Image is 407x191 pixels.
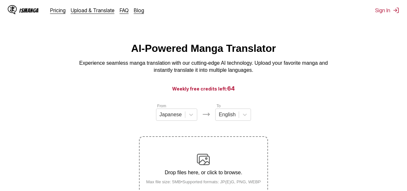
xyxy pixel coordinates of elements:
[134,7,144,14] a: Blog
[19,7,39,14] div: IsManga
[375,7,399,14] button: Sign In
[202,110,210,118] img: Languages icon
[50,7,66,14] a: Pricing
[157,104,166,108] label: From
[8,5,17,14] img: IsManga Logo
[393,7,399,14] img: Sign out
[15,84,392,92] h3: Weekly free credits left:
[131,43,276,54] h1: AI-Powered Manga Translator
[8,5,50,15] a: IsManga LogoIsManga
[227,85,235,92] span: 64
[141,179,266,184] small: Max file size: 5MB • Supported formats: JP(E)G, PNG, WEBP
[217,104,221,108] label: To
[75,60,332,74] p: Experience seamless manga translation with our cutting-edge AI technology. Upload your favorite m...
[120,7,129,14] a: FAQ
[71,7,115,14] a: Upload & Translate
[141,170,266,176] p: Drop files here, or click to browse.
